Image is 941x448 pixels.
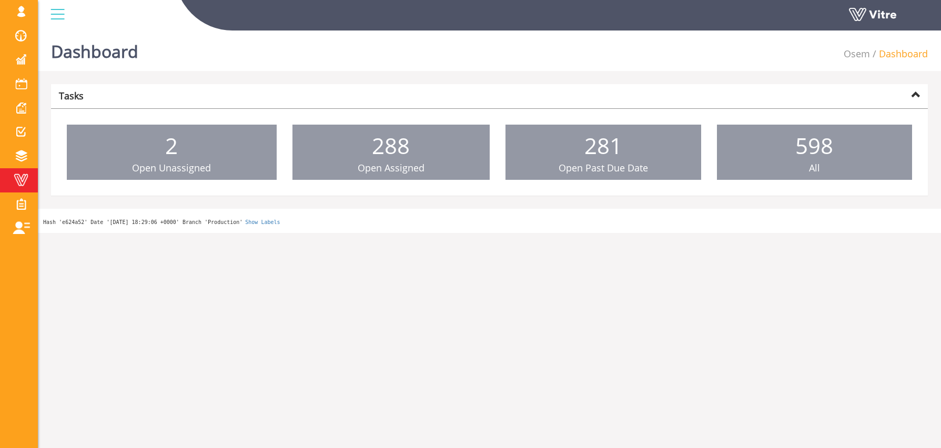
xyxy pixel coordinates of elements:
a: 598 All [717,125,913,180]
span: Hash 'e624a52' Date '[DATE] 18:29:06 +0000' Branch 'Production' [43,219,242,225]
span: All [809,161,820,174]
span: 598 [795,130,833,160]
a: 288 Open Assigned [292,125,490,180]
a: Show Labels [245,219,280,225]
span: 2 [165,130,178,160]
li: Dashboard [870,47,928,61]
span: 288 [372,130,410,160]
a: 281 Open Past Due Date [505,125,701,180]
span: 281 [584,130,622,160]
span: Open Unassigned [132,161,211,174]
span: Open Assigned [358,161,424,174]
a: Osem [844,47,870,60]
h1: Dashboard [51,26,138,71]
a: 2 Open Unassigned [67,125,277,180]
span: Open Past Due Date [559,161,648,174]
strong: Tasks [59,89,84,102]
